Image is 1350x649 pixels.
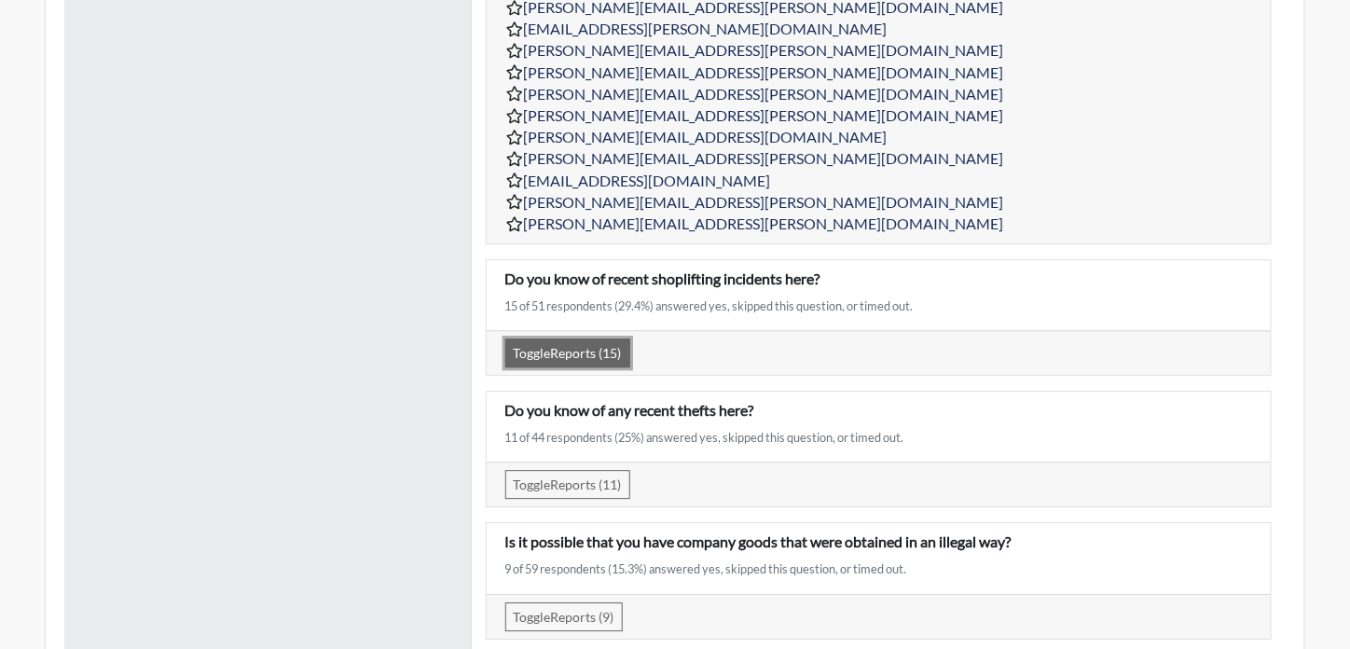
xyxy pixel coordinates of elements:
a: [EMAIL_ADDRESS][DOMAIN_NAME] [524,172,771,189]
span: Toggle [514,345,551,361]
div: 15 of 51 respondents (29.4%) answered yes, skipped this question, or timed out. [505,297,1252,315]
p: Do you know of any recent thefts here? [505,399,1252,421]
div: 9 of 59 respondents (15.3%) answered yes, skipped this question, or timed out. [505,560,1252,578]
p: Do you know of recent shoplifting incidents here? [505,268,1252,290]
a: [PERSON_NAME][EMAIL_ADDRESS][PERSON_NAME][DOMAIN_NAME] [524,149,1004,167]
a: [PERSON_NAME][EMAIL_ADDRESS][DOMAIN_NAME] [524,128,888,145]
button: ToggleReports (15) [505,338,630,367]
span: Toggle [514,476,551,492]
div: 11 of 44 respondents (25%) answered yes, skipped this question, or timed out. [505,429,1252,447]
button: ToggleReports (11) [505,470,630,499]
p: Is it possible that you have company goods that were obtained in an illegal way? [505,531,1252,553]
a: [PERSON_NAME][EMAIL_ADDRESS][PERSON_NAME][DOMAIN_NAME] [524,106,1004,124]
a: [PERSON_NAME][EMAIL_ADDRESS][PERSON_NAME][DOMAIN_NAME] [524,214,1004,232]
a: [EMAIL_ADDRESS][PERSON_NAME][DOMAIN_NAME] [524,20,888,37]
a: [PERSON_NAME][EMAIL_ADDRESS][PERSON_NAME][DOMAIN_NAME] [524,41,1004,59]
a: [PERSON_NAME][EMAIL_ADDRESS][PERSON_NAME][DOMAIN_NAME] [524,193,1004,211]
button: ToggleReports (9) [505,602,623,631]
a: [PERSON_NAME][EMAIL_ADDRESS][PERSON_NAME][DOMAIN_NAME] [524,85,1004,103]
span: Toggle [514,609,551,625]
a: [PERSON_NAME][EMAIL_ADDRESS][PERSON_NAME][DOMAIN_NAME] [524,63,1004,81]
